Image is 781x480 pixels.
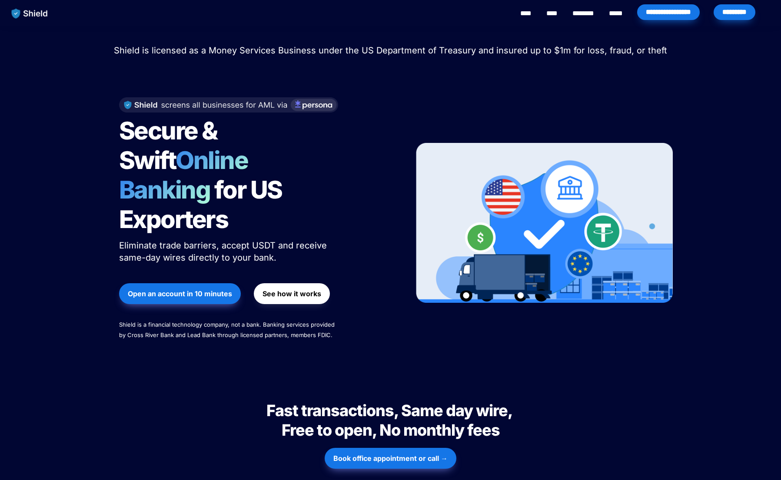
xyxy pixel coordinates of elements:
span: Secure & Swift [119,116,222,175]
span: Eliminate trade barriers, accept USDT and receive same-day wires directly to your bank. [119,240,329,263]
span: Online Banking [119,146,257,205]
strong: See how it works [263,289,321,298]
button: Book office appointment or call → [325,448,456,469]
a: See how it works [254,279,330,308]
a: Book office appointment or call → [325,444,456,473]
span: for US Exporters [119,175,286,234]
a: Open an account in 10 minutes [119,279,241,308]
span: Shield is licensed as a Money Services Business under the US Department of Treasury and insured u... [114,45,667,56]
img: website logo [7,4,52,23]
span: Fast transactions, Same day wire, Free to open, No monthly fees [266,401,515,440]
span: Shield is a financial technology company, not a bank. Banking services provided by Cross River Ba... [119,321,336,338]
button: Open an account in 10 minutes [119,283,241,304]
button: See how it works [254,283,330,304]
strong: Open an account in 10 minutes [128,289,232,298]
strong: Book office appointment or call → [333,454,448,463]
